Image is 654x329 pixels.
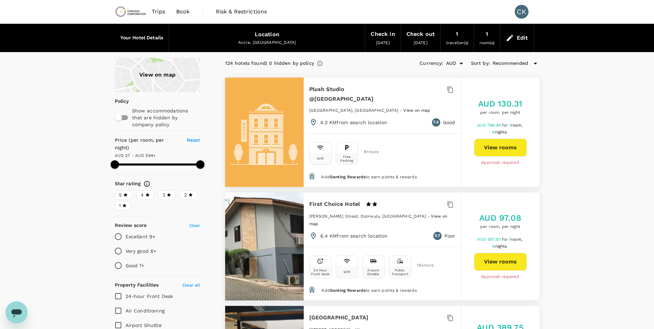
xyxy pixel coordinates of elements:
[120,34,163,42] h6: Your Hotel Details
[115,98,119,104] p: Policy
[125,248,157,255] p: Very good 8+
[309,213,447,226] a: View on map
[444,232,455,239] p: Poor
[320,119,388,126] p: 4.3 KM from search location
[477,237,502,242] span: AUD 567.50
[309,84,409,104] h6: Plush Studio @[GEOGRAPHIC_DATA]
[403,107,430,113] a: View on map
[309,214,426,219] span: [PERSON_NAME] Street, Dzorwulu, [GEOGRAPHIC_DATA]
[338,155,356,162] div: Free Parking
[364,268,383,276] div: Airport Shuttle
[417,263,427,268] span: 19 + more
[502,123,509,128] span: for
[511,237,522,242] span: room,
[511,123,523,128] span: room,
[125,322,162,328] span: Airport Shuttle
[225,60,314,67] div: 124 hotels found | 0 hidden by policy
[182,283,200,288] span: Clear all
[492,244,508,249] span: 6
[152,8,165,16] span: Trips
[115,137,179,152] h6: Price (per room, per night)
[330,175,365,179] span: Genting Rewards
[115,4,147,19] img: Chrysos Corporation
[479,223,521,230] span: per room, per night
[509,237,523,242] span: 1
[115,281,159,289] h6: Property Facilities
[456,29,458,39] div: 1
[320,232,388,239] p: 6.4 KM from search location
[481,273,519,280] span: Approval required
[174,39,359,46] div: Accra, [GEOGRAPHIC_DATA]
[403,108,430,113] span: View on map
[456,59,466,68] button: Open
[435,232,440,239] span: 5.7
[376,40,390,45] span: [DATE]
[479,212,521,223] h5: AUD 97.08
[433,119,439,126] span: 7.4
[414,40,427,45] span: [DATE]
[406,29,435,39] div: Check out
[478,98,523,109] h5: AUD 130.31
[400,108,403,113] span: -
[6,301,28,323] iframe: Bouton de lancement de la fenêtre de messagerie
[141,191,144,199] span: 4
[427,214,431,219] span: -
[176,8,190,16] span: Book
[477,123,502,128] span: AUD 766.94
[115,222,147,229] h6: Review score
[321,288,416,293] span: Add to earn points & rewards
[391,268,410,276] div: Public Transport
[309,313,369,322] h6: [GEOGRAPHIC_DATA]
[187,137,200,143] span: Reset
[515,5,529,19] div: CK
[492,130,508,134] span: 6
[495,130,507,134] span: nights
[143,180,150,187] svg: Star ratings are awarded to properties to represent the quality of services, facilities, and amen...
[317,157,324,160] div: Wifi
[321,175,416,179] span: Add to earn points & rewards
[471,60,490,67] h6: Sort by :
[309,199,360,209] h6: First Choice Hotel
[255,30,279,39] div: Location
[343,270,351,274] div: Wifi
[115,153,156,158] span: AUD 27 - AUD 594+
[493,60,529,67] span: Recommended
[486,29,488,39] div: 1
[309,214,447,226] span: View on map
[115,58,200,92] a: View on map
[115,180,141,188] h6: Star rating
[420,60,443,67] h6: Currency :
[125,262,144,269] p: Good 7+
[125,308,164,313] span: Air Conditioning
[132,107,200,128] p: Show accommodations that are hidden by company policy
[495,244,507,249] span: nights
[330,288,365,293] span: Genting Rewards
[481,159,519,166] span: Approval required
[125,293,173,299] span: 24-hour Front Desk
[480,40,494,45] span: room(s)
[162,191,165,199] span: 3
[119,191,122,199] span: 5
[443,119,455,126] p: Good
[125,233,155,240] p: Excellent 9+
[517,33,528,43] div: Edit
[502,237,509,242] span: for
[364,150,374,154] span: 8 + more
[446,40,468,45] span: traveller(s)
[311,268,330,276] div: 24 Hour Front Desk
[189,223,200,228] span: Clear
[371,29,395,39] div: Check in
[509,123,524,128] span: 1
[474,253,527,271] button: View rooms
[184,191,187,199] span: 2
[216,8,267,16] span: Risk & Restrictions
[478,109,523,116] span: per room, per night
[119,202,121,209] span: 1
[309,108,398,113] span: [GEOGRAPHIC_DATA], [GEOGRAPHIC_DATA]
[474,139,527,157] button: View rooms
